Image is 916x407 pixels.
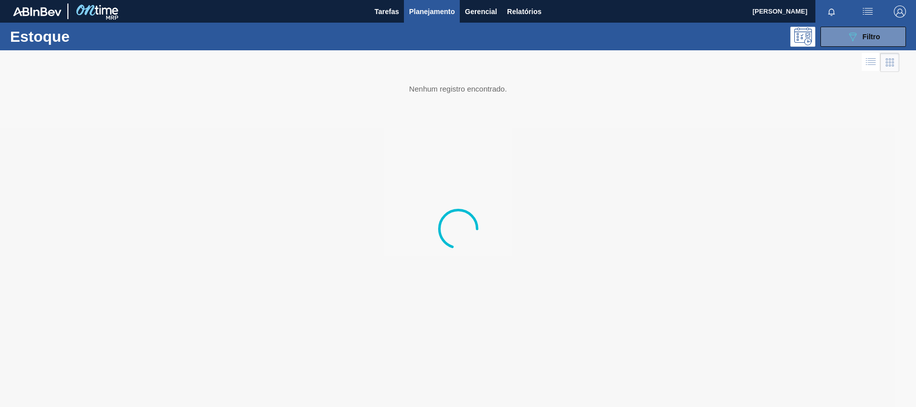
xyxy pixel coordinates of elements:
[409,6,455,18] span: Planejamento
[13,7,61,16] img: TNhmsLtSVTkK8tSr43FrP2fwEKptu5GPRR3wAAAABJRU5ErkJggg==
[894,6,906,18] img: Logout
[465,6,497,18] span: Gerencial
[820,27,906,47] button: Filtro
[815,5,848,19] button: Notificações
[790,27,815,47] div: Pogramando: nenhum usuário selecionado
[507,6,541,18] span: Relatórios
[374,6,399,18] span: Tarefas
[862,6,874,18] img: userActions
[10,31,159,42] h1: Estoque
[863,33,880,41] span: Filtro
